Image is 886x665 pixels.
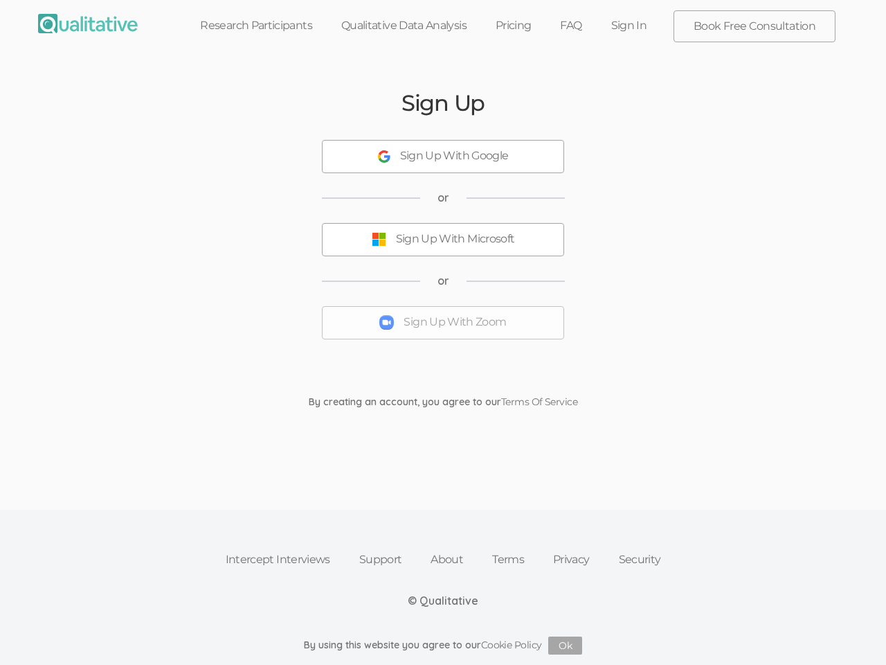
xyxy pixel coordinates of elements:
div: By using this website you agree to our [304,637,583,655]
span: or [437,190,449,206]
a: FAQ [545,10,596,41]
a: Support [345,544,417,575]
div: By creating an account, you agree to our [298,395,588,409]
a: Pricing [481,10,546,41]
h2: Sign Up [401,91,485,115]
a: Sign In [597,10,662,41]
div: Sign Up With Zoom [404,314,506,330]
div: © Qualitative [408,593,478,609]
button: Sign Up With Zoom [322,306,564,339]
img: Sign Up With Google [378,150,390,163]
div: Sign Up With Google [400,148,509,164]
a: Cookie Policy [481,639,542,651]
a: Research Participants [186,10,327,41]
iframe: Chat Widget [817,598,886,665]
a: Privacy [539,544,604,575]
a: Intercept Interviews [211,544,345,575]
button: Ok [548,637,582,655]
a: Qualitative Data Analysis [327,10,481,41]
img: Sign Up With Zoom [379,315,394,330]
a: Terms Of Service [501,396,577,408]
div: Sign Up With Microsoft [396,231,515,247]
button: Sign Up With Microsoft [322,223,564,256]
img: Sign Up With Microsoft [372,232,386,247]
a: Security [604,544,676,575]
a: About [416,544,478,575]
img: Qualitative [38,14,138,33]
button: Sign Up With Google [322,140,564,173]
a: Terms [478,544,539,575]
a: Book Free Consultation [674,11,835,42]
span: or [437,273,449,289]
